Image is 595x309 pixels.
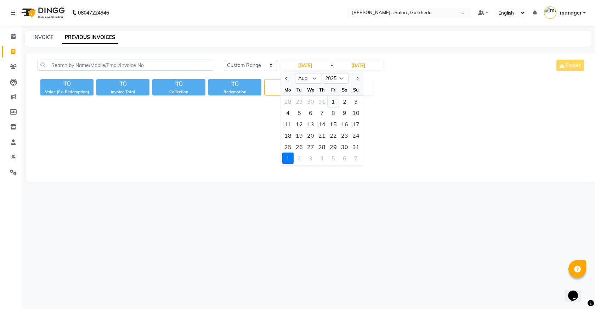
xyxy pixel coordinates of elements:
[350,130,362,141] div: Sunday, August 24, 2025
[339,130,350,141] div: 23
[294,153,305,164] div: Tuesday, September 2, 2025
[305,118,316,130] div: Wednesday, August 13, 2025
[331,62,333,69] span: -
[152,79,205,89] div: ₹0
[316,141,328,153] div: 28
[339,96,350,107] div: Saturday, August 2, 2025
[339,153,350,164] div: Saturday, September 6, 2025
[282,130,294,141] div: 18
[316,118,328,130] div: Thursday, August 14, 2025
[328,141,339,153] div: 29
[294,153,305,164] div: 2
[305,130,316,141] div: Wednesday, August 20, 2025
[328,107,339,118] div: Friday, August 8, 2025
[328,96,339,107] div: 1
[78,3,109,23] b: 08047224946
[328,130,339,141] div: Friday, August 22, 2025
[282,96,294,107] div: Monday, July 28, 2025
[40,89,93,95] div: Value (Ex. Redemption)
[282,130,294,141] div: Monday, August 18, 2025
[208,89,261,95] div: Redemption
[282,107,294,118] div: Monday, August 4, 2025
[350,153,362,164] div: Sunday, September 7, 2025
[316,96,328,107] div: 31
[350,130,362,141] div: 24
[294,84,305,95] div: Tu
[282,84,294,95] div: Mo
[316,153,328,164] div: 4
[294,130,305,141] div: Tuesday, August 19, 2025
[282,107,294,118] div: 4
[305,96,316,107] div: 30
[322,73,349,84] select: Select year
[334,60,383,70] input: End Date
[316,84,328,95] div: Th
[208,79,261,89] div: ₹0
[350,141,362,153] div: 31
[295,73,322,84] select: Select month
[284,73,290,84] button: Previous month
[350,107,362,118] div: Sunday, August 10, 2025
[62,31,118,44] a: PREVIOUS INVOICES
[328,153,339,164] div: Friday, September 5, 2025
[316,107,328,118] div: Thursday, August 7, 2025
[339,118,350,130] div: 16
[339,130,350,141] div: Saturday, August 23, 2025
[305,153,316,164] div: Wednesday, September 3, 2025
[294,141,305,153] div: 26
[305,141,316,153] div: 27
[305,107,316,118] div: Wednesday, August 6, 2025
[33,34,53,40] a: INVOICE
[328,118,339,130] div: 15
[305,84,316,95] div: We
[328,153,339,164] div: 5
[282,141,294,153] div: 25
[339,141,350,153] div: Saturday, August 30, 2025
[294,96,305,107] div: 29
[339,141,350,153] div: 30
[328,107,339,118] div: 8
[316,130,328,141] div: Thursday, August 21, 2025
[294,118,305,130] div: Tuesday, August 12, 2025
[152,89,205,95] div: Collection
[350,84,362,95] div: Su
[305,153,316,164] div: 3
[544,6,556,19] img: manager
[339,84,350,95] div: Sa
[305,130,316,141] div: 20
[294,141,305,153] div: Tuesday, August 26, 2025
[305,96,316,107] div: Wednesday, July 30, 2025
[565,281,588,302] iframe: chat widget
[339,118,350,130] div: Saturday, August 16, 2025
[282,96,294,107] div: 28
[282,118,294,130] div: Monday, August 11, 2025
[305,141,316,153] div: Wednesday, August 27, 2025
[316,118,328,130] div: 14
[282,141,294,153] div: Monday, August 25, 2025
[354,73,360,84] button: Next month
[294,107,305,118] div: Tuesday, August 5, 2025
[316,153,328,164] div: Thursday, September 4, 2025
[96,89,149,95] div: Invoice Total
[294,130,305,141] div: 19
[350,153,362,164] div: 7
[328,84,339,95] div: Fr
[282,153,294,164] div: 1
[40,79,93,89] div: ₹0
[328,118,339,130] div: Friday, August 15, 2025
[339,96,350,107] div: 2
[282,153,294,164] div: Monday, September 1, 2025
[316,130,328,141] div: 21
[18,3,67,23] img: logo
[294,96,305,107] div: Tuesday, July 29, 2025
[96,79,149,89] div: ₹0
[305,107,316,118] div: 6
[294,107,305,118] div: 5
[280,60,330,70] input: Start Date
[560,9,582,17] span: manager
[350,107,362,118] div: 10
[316,96,328,107] div: Thursday, July 31, 2025
[350,141,362,153] div: Sunday, August 31, 2025
[328,141,339,153] div: Friday, August 29, 2025
[339,153,350,164] div: 6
